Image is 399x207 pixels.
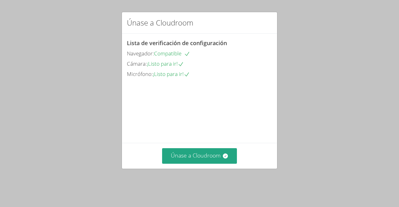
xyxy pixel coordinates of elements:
font: Lista de verificación de configuración [127,39,227,47]
font: ¡Listo para ir! [147,60,178,67]
font: ¡Listo para ir! [153,70,184,78]
font: Únase a Cloudroom [171,152,221,159]
button: Únase a Cloudroom [162,148,237,163]
font: Cámara: [127,60,147,67]
font: Únase a Cloudroom [127,17,193,28]
font: Micrófono: [127,70,153,78]
font: Navegador: [127,50,154,57]
font: Compatible [154,50,181,57]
